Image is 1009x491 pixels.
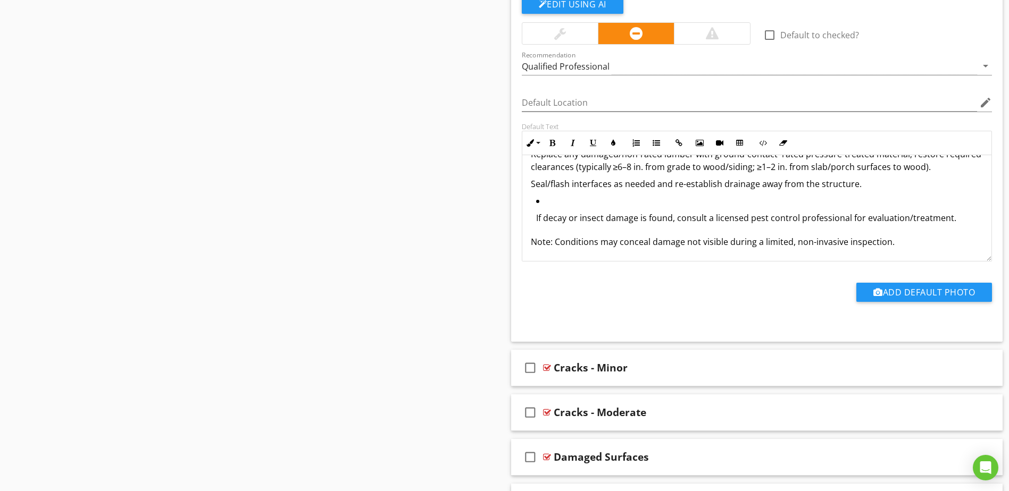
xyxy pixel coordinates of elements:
[531,177,983,190] p: Seal/flash interfaces as needed and re-establish drainage away from the structure.
[973,455,998,480] div: Open Intercom Messenger
[522,133,543,153] button: Inline Style
[522,122,993,131] div: Default Text
[531,148,983,173] p: Replace any damaged/non-rated lumber with ground-contact–rated pressure-treated material; restore...
[626,133,646,153] button: Ordered List
[531,235,983,248] p: Note: Conditions may conceal damage not visible during a limited, non-invasive inspection.
[522,94,978,112] input: Default Location
[583,133,603,153] button: Underline (Ctrl+U)
[554,361,628,374] div: Cracks - Minor
[856,283,992,302] button: Add Default Photo
[522,355,539,380] i: check_box_outline_blank
[522,62,610,71] div: Qualified Professional
[773,133,793,153] button: Clear Formatting
[603,133,623,153] button: Colors
[979,60,992,72] i: arrow_drop_down
[522,400,539,425] i: check_box_outline_blank
[979,96,992,109] i: edit
[554,406,646,419] div: Cracks - Moderate
[563,133,583,153] button: Italic (Ctrl+I)
[543,133,563,153] button: Bold (Ctrl+B)
[536,211,983,224] p: If decay or insect damage is found, consult a licensed pest control professional for evaluation/t...
[753,133,773,153] button: Code View
[780,30,859,40] label: Default to checked?
[710,133,730,153] button: Insert Video
[730,133,750,153] button: Insert Table
[522,444,539,470] i: check_box_outline_blank
[646,133,666,153] button: Unordered List
[554,451,649,463] div: Damaged Surfaces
